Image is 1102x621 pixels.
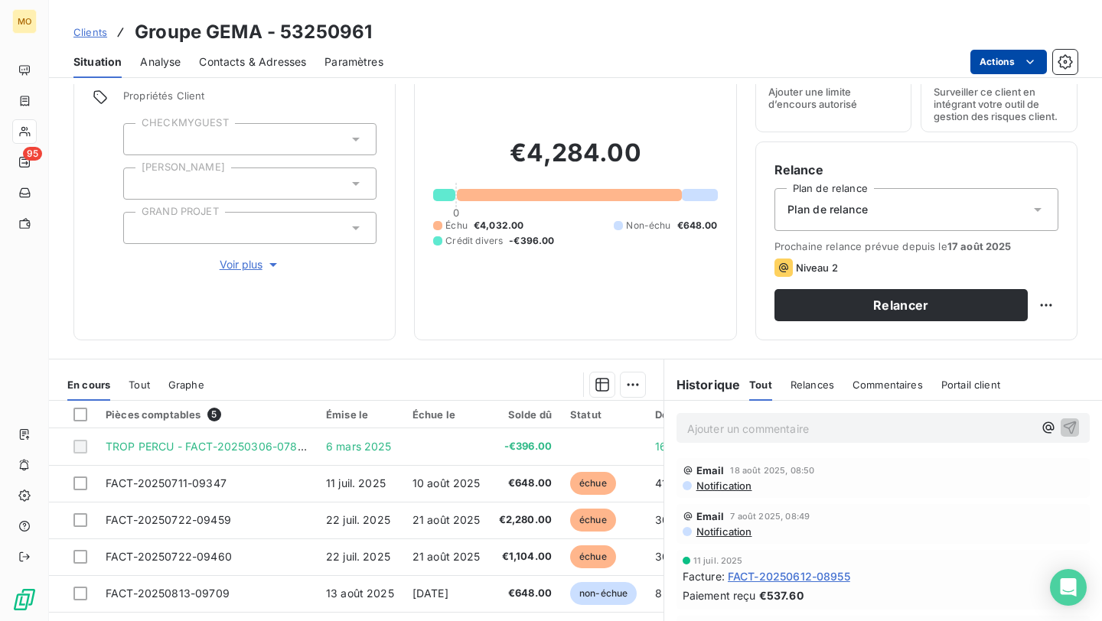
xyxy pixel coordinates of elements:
[696,510,725,522] span: Email
[774,161,1058,179] h6: Relance
[136,177,148,190] input: Ajouter une valeur
[683,587,756,603] span: Paiement reçu
[106,408,308,421] div: Pièces comptables
[696,464,725,476] span: Email
[655,408,696,421] div: Délai
[73,24,107,40] a: Clients
[474,219,523,232] span: €4,032.00
[655,513,675,526] span: 30 j
[136,221,148,235] input: Ajouter une valeur
[499,408,552,421] div: Solde dû
[412,476,481,489] span: 10 août 2025
[445,219,468,232] span: Échu
[791,379,834,391] span: Relances
[570,545,616,568] span: échue
[570,509,616,532] span: échue
[445,234,503,248] span: Crédit divers
[12,587,37,612] img: Logo LeanPay
[570,582,637,605] span: non-échue
[412,513,481,526] span: 21 août 2025
[664,376,741,394] h6: Historique
[433,138,717,184] h2: €4,284.00
[220,257,281,272] span: Voir plus
[326,587,394,600] span: 13 août 2025
[326,550,390,563] span: 22 juil. 2025
[73,26,107,38] span: Clients
[106,476,227,489] span: FACT-20250711-09347
[73,54,122,70] span: Situation
[326,440,392,453] span: 6 mars 2025
[207,408,221,421] span: 5
[106,513,231,526] span: FACT-20250722-09459
[326,476,386,489] span: 11 juil. 2025
[626,219,670,232] span: Non-échu
[499,586,552,601] span: €648.00
[136,132,148,146] input: Ajouter une valeur
[695,525,752,538] span: Notification
[749,379,772,391] span: Tout
[693,556,743,565] span: 11 juil. 2025
[728,568,850,584] span: FACT-20250612-08955
[509,234,554,248] span: -€396.00
[12,9,37,34] div: MO
[695,480,752,492] span: Notification
[106,587,230,600] span: FACT-20250813-09709
[934,86,1065,122] span: Surveiller ce client en intégrant votre outil de gestion des risques client.
[655,587,667,600] span: 8 j
[677,219,718,232] span: €648.00
[135,18,372,46] h3: Groupe GEMA - 53250961
[23,147,42,161] span: 95
[730,466,814,475] span: 18 août 2025, 08:50
[774,240,1058,252] span: Prochaine relance prévue depuis le
[412,408,481,421] div: Échue le
[106,550,232,563] span: FACT-20250722-09460
[655,476,673,489] span: 41 j
[570,408,637,421] div: Statut
[787,202,868,217] span: Plan de relance
[947,240,1012,252] span: 17 août 2025
[941,379,1000,391] span: Portail client
[499,512,552,528] span: €2,280.00
[655,550,675,563] span: 30 j
[499,549,552,564] span: €1,104.00
[129,379,150,391] span: Tout
[106,440,309,453] span: TROP PERCU - FACT-20250306-07841
[759,587,804,603] span: €537.60
[683,568,725,584] span: Facture :
[853,379,923,391] span: Commentaires
[12,150,36,174] a: 95
[796,262,838,274] span: Niveau 2
[655,440,680,453] span: 168 j
[453,206,459,219] span: 0
[140,54,181,70] span: Analyse
[168,379,204,391] span: Graphe
[970,50,1047,74] button: Actions
[730,512,810,521] span: 7 août 2025, 08:49
[324,54,383,70] span: Paramètres
[570,472,616,495] span: échue
[499,439,552,454] span: -€396.00
[199,54,306,70] span: Contacts & Adresses
[123,256,377,273] button: Voir plus
[412,587,448,600] span: [DATE]
[326,513,390,526] span: 22 juil. 2025
[123,89,377,111] span: Propriétés Client
[412,550,481,563] span: 21 août 2025
[326,408,394,421] div: Émise le
[774,289,1028,321] button: Relancer
[768,86,899,110] span: Ajouter une limite d’encours autorisé
[1050,569,1087,606] div: Open Intercom Messenger
[67,379,110,391] span: En cours
[499,476,552,491] span: €648.00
